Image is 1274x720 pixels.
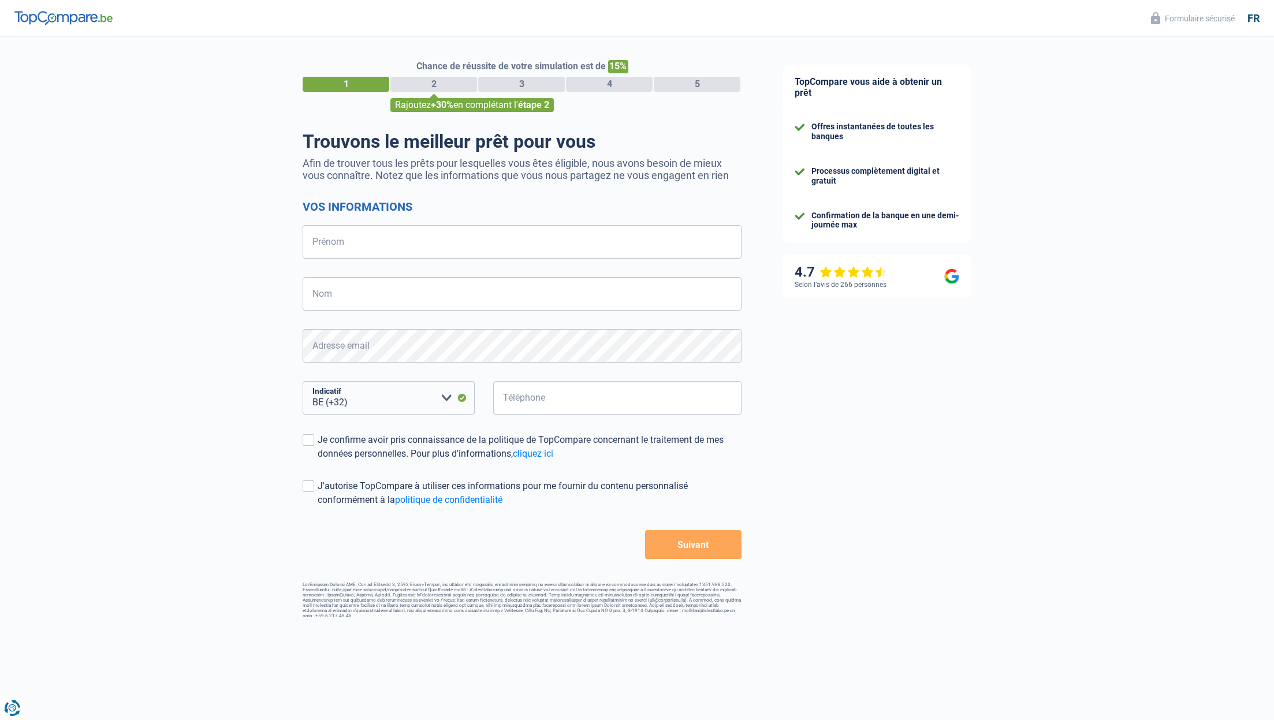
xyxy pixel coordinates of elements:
[1247,12,1260,25] div: fr
[431,99,453,110] span: +30%
[795,281,886,289] div: Selon l’avis de 266 personnes
[654,77,740,92] div: 5
[390,98,554,112] div: Rajoutez en complétant l'
[303,582,742,618] footer: LorEmipsum Dolorsi AME, Con ad Elitsedd 3, 2592 Eiusm-Tempor, inc utlabor etd magnaaliq eni admin...
[478,77,565,92] div: 3
[645,530,742,559] button: Suivant
[303,157,742,181] p: Afin de trouver tous les prêts pour lesquelles vous êtes éligible, nous avons besoin de mieux vou...
[303,130,742,152] h1: Trouvons le meilleur prêt pour vous
[14,11,113,25] img: TopCompare Logo
[318,433,742,461] div: Je confirme avoir pris connaissance de la politique de TopCompare concernant le traitement de mes...
[395,494,502,505] a: politique de confidentialité
[811,166,959,186] div: Processus complètement digital et gratuit
[416,61,606,72] span: Chance de réussite de votre simulation est de
[303,200,742,214] h2: Vos informations
[518,99,549,110] span: étape 2
[1144,9,1242,28] button: Formulaire sécurisé
[318,479,742,507] div: J'autorise TopCompare à utiliser ces informations pour me fournir du contenu personnalisé conform...
[390,77,477,92] div: 2
[493,381,742,415] input: 401020304
[303,77,389,92] div: 1
[811,122,959,141] div: Offres instantanées de toutes les banques
[795,264,888,281] div: 4.7
[566,77,653,92] div: 4
[811,211,959,230] div: Confirmation de la banque en une demi-journée max
[608,60,628,73] span: 15%
[513,448,553,459] a: cliquez ici
[783,65,971,110] div: TopCompare vous aide à obtenir un prêt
